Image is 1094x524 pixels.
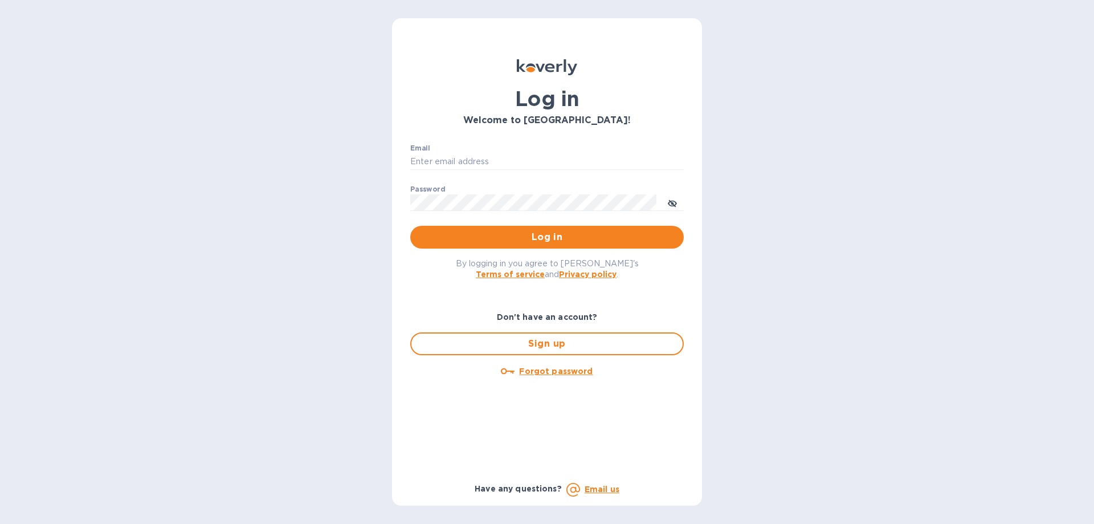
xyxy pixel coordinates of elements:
[410,226,684,249] button: Log in
[559,270,617,279] a: Privacy policy
[585,485,619,494] a: Email us
[410,332,684,355] button: Sign up
[661,191,684,214] button: toggle password visibility
[497,312,598,322] b: Don't have an account?
[410,153,684,170] input: Enter email address
[476,270,545,279] a: Terms of service
[519,367,593,376] u: Forgot password
[421,337,673,351] span: Sign up
[419,230,675,244] span: Log in
[410,115,684,126] h3: Welcome to [GEOGRAPHIC_DATA]!
[410,186,445,193] label: Password
[456,259,639,279] span: By logging in you agree to [PERSON_NAME]'s and .
[410,145,430,152] label: Email
[475,484,562,493] b: Have any questions?
[410,87,684,111] h1: Log in
[517,59,577,75] img: Koverly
